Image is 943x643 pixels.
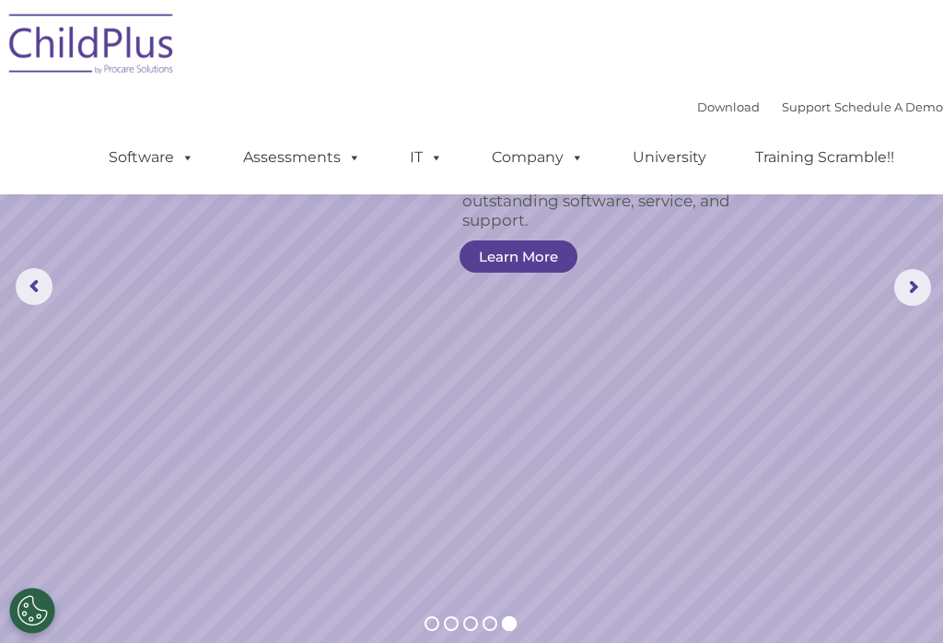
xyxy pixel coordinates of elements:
[834,99,943,114] a: Schedule A Demo
[90,139,213,176] a: Software
[391,139,461,176] a: IT
[697,99,943,114] font: |
[460,240,577,273] a: Learn More
[737,139,913,176] a: Training Scramble!!
[225,139,379,176] a: Assessments
[614,139,725,176] a: University
[697,99,760,114] a: Download
[473,139,602,176] a: Company
[782,99,831,114] a: Support
[9,588,55,634] button: Cookies Settings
